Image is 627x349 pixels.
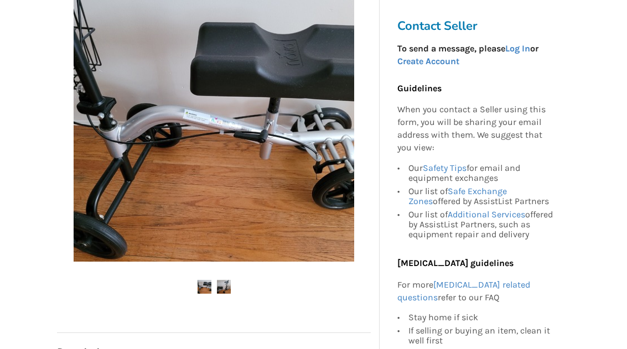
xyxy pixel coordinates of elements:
b: [MEDICAL_DATA] guidelines [397,258,514,268]
p: When you contact a Seller using this form, you will be sharing your email address with them. We s... [397,104,556,154]
div: If selling or buying an item, clean it well first [408,325,556,348]
h3: Contact Seller [397,18,561,34]
a: Additional Services [448,209,525,220]
strong: To send a message, please or [397,43,538,66]
div: Our list of offered by AssistList Partners, such as equipment repair and delivery [408,208,556,239]
b: Guidelines [397,83,442,93]
img: knee scooter -scooter-mobility-vancouver-assistlist-listing [217,280,231,294]
div: Our for email and equipment exchanges [408,163,556,185]
div: Stay home if sick [408,313,556,325]
a: Safety Tips [423,163,467,173]
div: Our list of offered by AssistList Partners [408,185,556,208]
p: For more refer to our FAQ [397,279,556,304]
a: Create Account [397,56,459,66]
img: knee scooter -scooter-mobility-vancouver-assistlist-listing [198,280,211,294]
a: [MEDICAL_DATA] related questions [397,279,530,303]
a: Log In [505,43,530,54]
a: Safe Exchange Zones [408,186,507,206]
